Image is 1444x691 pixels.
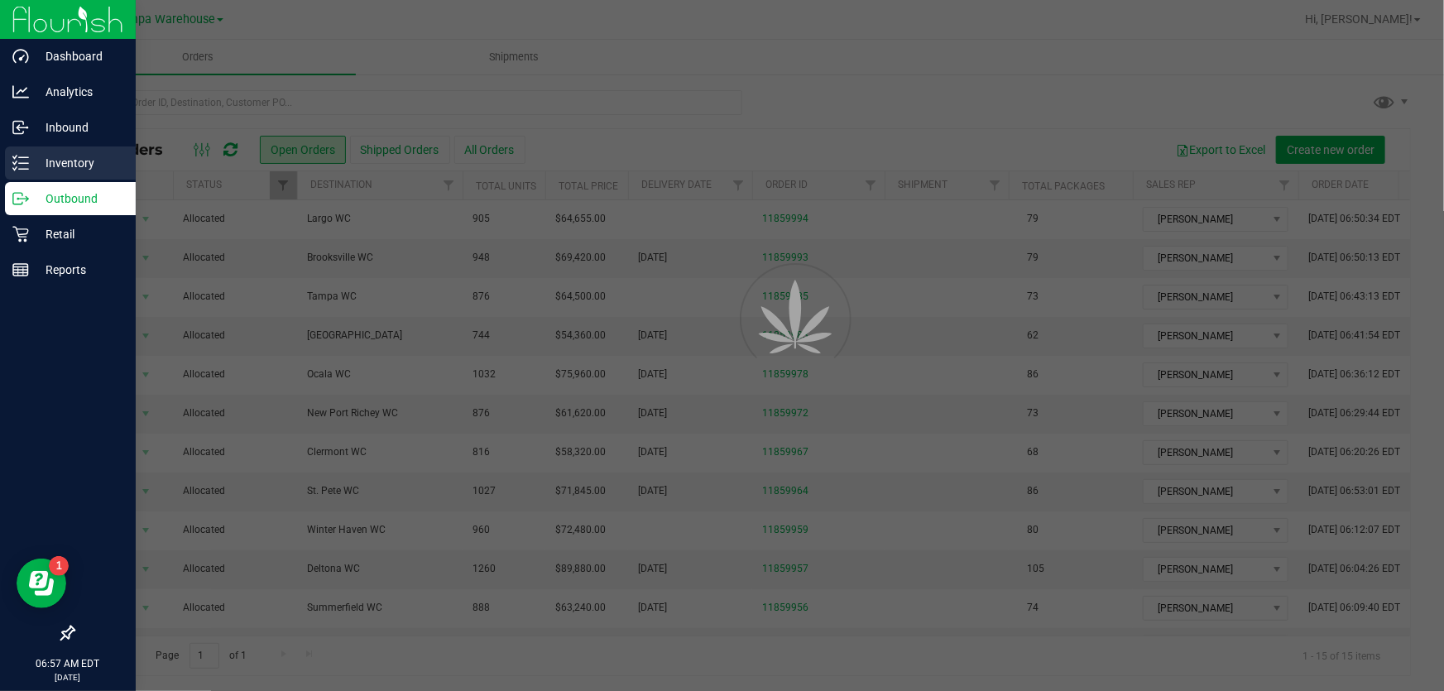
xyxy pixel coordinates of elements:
p: Reports [29,260,128,280]
p: Dashboard [29,46,128,66]
p: Inventory [29,153,128,173]
inline-svg: Inventory [12,155,29,171]
inline-svg: Reports [12,262,29,278]
inline-svg: Inbound [12,119,29,136]
p: [DATE] [7,671,128,684]
p: 06:57 AM EDT [7,656,128,671]
p: Retail [29,224,128,244]
iframe: Resource center unread badge [49,556,69,576]
p: Outbound [29,189,128,209]
iframe: Resource center [17,559,66,608]
inline-svg: Outbound [12,190,29,207]
inline-svg: Dashboard [12,48,29,65]
p: Analytics [29,82,128,102]
inline-svg: Analytics [12,84,29,100]
p: Inbound [29,118,128,137]
inline-svg: Retail [12,226,29,242]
